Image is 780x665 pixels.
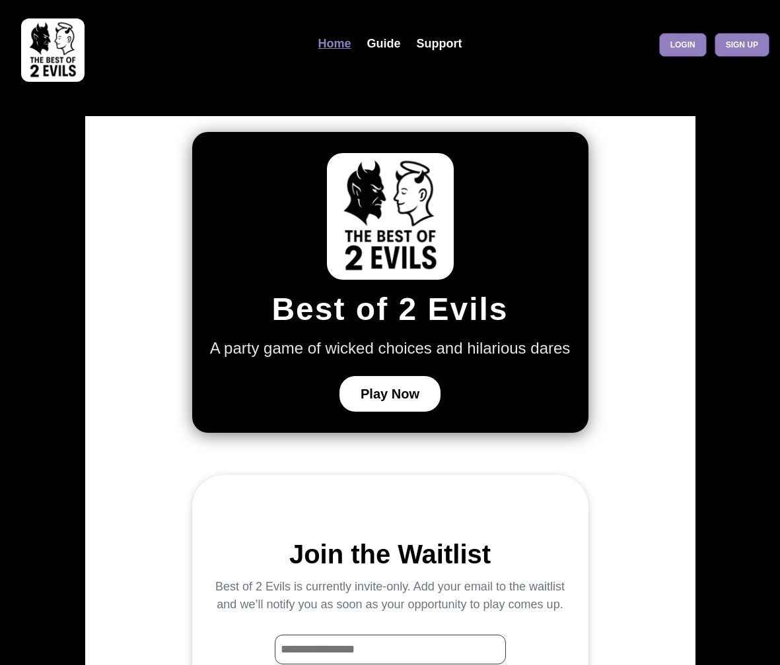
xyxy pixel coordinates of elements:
[339,376,441,412] button: Play Now
[310,30,359,58] a: Home
[213,578,567,614] p: Best of 2 Evils is currently invite-only. Add your email to the waitlist and we’ll notify you as ...
[327,153,454,280] img: Best of 2 Evils Logo
[659,33,707,57] a: Login
[275,635,506,664] input: Waitlist Email Input
[715,33,769,57] a: Sign up
[210,336,571,360] p: A party game of wicked choices and hilarious dares
[21,18,85,82] img: best of 2 evils logo
[289,538,491,570] h2: Join the Waitlist
[271,290,508,329] h1: Best of 2 Evils
[359,30,409,58] a: Guide
[409,30,470,58] a: Support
